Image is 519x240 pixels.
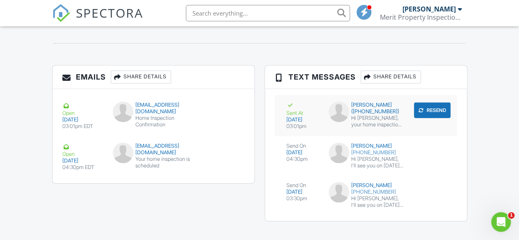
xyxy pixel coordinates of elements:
[62,123,103,130] div: 03:01pm EDT
[351,156,403,169] div: Hi [PERSON_NAME], I'll see you on [DATE] 4:30 pm for your inspection. Let me know if you have any...
[53,95,254,136] a: Open [DATE] 03:01pm EDT [EMAIL_ADDRESS][DOMAIN_NAME] Home Inspection Confirmation
[265,66,467,89] h3: Text Messages
[286,143,319,149] div: Send On
[286,156,319,162] div: 04:30pm
[329,189,403,195] div: [PHONE_NUMBER]
[52,4,70,22] img: The Best Home Inspection Software - Spectora
[113,143,133,163] img: default-user-f0147aede5fd5fa78ca7ade42f37bd4542148d508eef1c3d3ea960f66861d68b.jpg
[329,102,349,122] img: default-user-f0147aede5fd5fa78ca7ade42f37bd4542148d508eef1c3d3ea960f66861d68b.jpg
[329,143,349,163] img: default-user-f0147aede5fd5fa78ca7ade42f37bd4542148d508eef1c3d3ea960f66861d68b.jpg
[286,182,319,189] div: Send On
[402,5,456,13] div: [PERSON_NAME]
[62,164,103,171] div: 04:30pm EDT
[286,149,319,156] div: [DATE]
[113,115,194,128] div: Home Inspection Confirmation
[329,182,349,203] img: default-user-f0147aede5fd5fa78ca7ade42f37bd4542148d508eef1c3d3ea960f66861d68b.jpg
[76,4,143,21] span: SPECTORA
[286,189,319,195] div: [DATE]
[286,195,319,202] div: 03:30pm
[62,102,103,117] div: Open
[351,195,403,208] div: Hi [PERSON_NAME], I'll see you on [DATE] 4:30 pm for your inspection. I look forward to it! - [PE...
[380,13,462,21] div: Merit Property Inspections
[113,143,194,156] div: [EMAIL_ADDRESS][DOMAIN_NAME]
[286,123,319,130] div: 03:01pm
[113,102,194,115] div: [EMAIL_ADDRESS][DOMAIN_NAME]
[62,117,103,123] div: [DATE]
[414,103,450,118] button: Resend
[53,136,254,177] a: Open [DATE] 04:30pm EDT [EMAIL_ADDRESS][DOMAIN_NAME] Your home inspection is scheduled
[491,212,511,232] iframe: Intercom live chat
[275,95,457,136] a: Sent At [DATE] 03:01pm [PERSON_NAME] ([PHONE_NUMBER]) Hi [PERSON_NAME], your home inspection at [...
[111,71,171,84] div: Share Details
[329,149,403,156] div: [PHONE_NUMBER]
[113,156,194,169] div: Your home inspection is scheduled
[186,5,350,21] input: Search everything...
[329,102,403,115] div: [PERSON_NAME] ([PHONE_NUMBER])
[53,66,254,89] h3: Emails
[361,71,421,84] div: Share Details
[52,11,143,28] a: SPECTORA
[351,115,403,128] div: Hi [PERSON_NAME], your home inspection at [STREET_ADDRESS] is scheduled for [DATE] 4:30 pm. I loo...
[329,182,403,189] div: [PERSON_NAME]
[62,143,103,158] div: Open
[113,102,133,122] img: default-user-f0147aede5fd5fa78ca7ade42f37bd4542148d508eef1c3d3ea960f66861d68b.jpg
[286,102,319,117] div: Sent At
[62,158,103,164] div: [DATE]
[508,212,514,219] span: 1
[329,143,403,149] div: [PERSON_NAME]
[286,117,319,123] div: [DATE]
